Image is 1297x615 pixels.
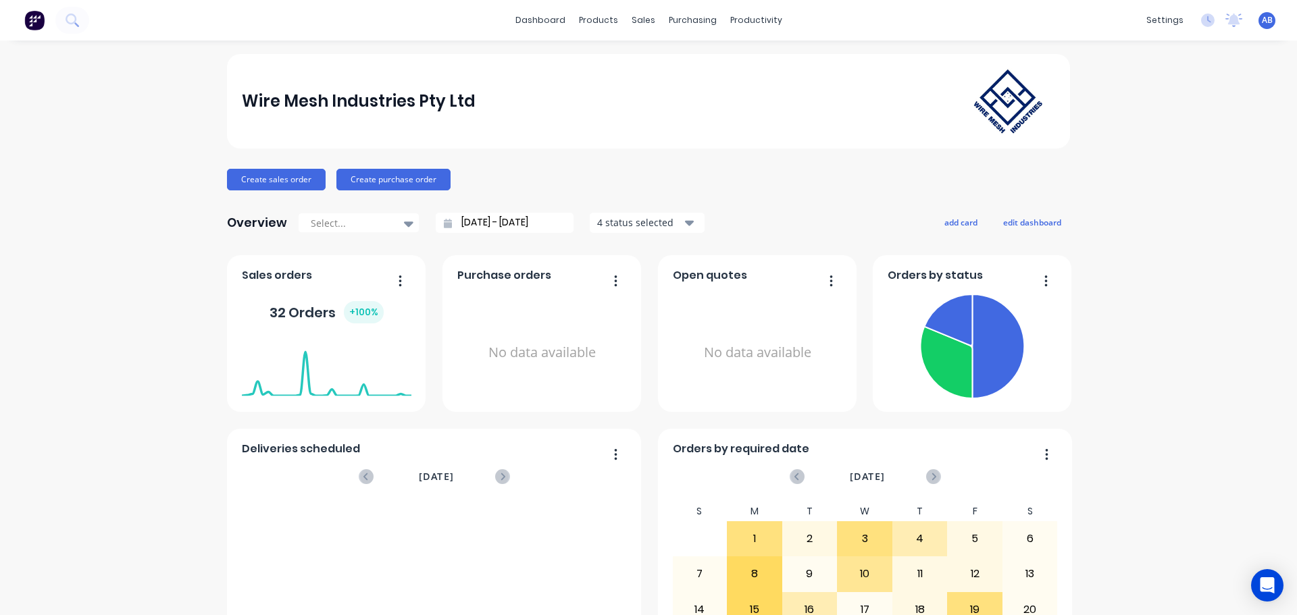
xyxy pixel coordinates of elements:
[662,10,723,30] div: purchasing
[936,213,986,231] button: add card
[457,289,627,417] div: No data available
[457,267,551,284] span: Purchase orders
[961,56,1055,146] img: Wire Mesh Industries Pty Ltd
[1140,10,1190,30] div: settings
[673,289,842,417] div: No data available
[572,10,625,30] div: products
[1002,502,1058,521] div: S
[1251,569,1283,601] div: Open Intercom Messenger
[597,215,682,230] div: 4 status selected
[994,213,1070,231] button: edit dashboard
[227,209,287,236] div: Overview
[783,522,837,556] div: 2
[893,522,947,556] div: 4
[590,213,705,233] button: 4 status selected
[336,169,451,190] button: Create purchase order
[723,10,789,30] div: productivity
[837,502,892,521] div: W
[838,557,892,591] div: 10
[242,267,312,284] span: Sales orders
[892,502,948,521] div: T
[783,557,837,591] div: 9
[625,10,662,30] div: sales
[673,441,809,457] span: Orders by required date
[947,502,1002,521] div: F
[1262,14,1273,26] span: AB
[948,522,1002,556] div: 5
[782,502,838,521] div: T
[673,557,727,591] div: 7
[344,301,384,323] div: + 100 %
[1003,522,1057,556] div: 6
[270,301,384,323] div: 32 Orders
[242,88,476,115] div: Wire Mesh Industries Pty Ltd
[838,522,892,556] div: 3
[509,10,572,30] a: dashboard
[728,557,782,591] div: 8
[227,169,326,190] button: Create sales order
[727,502,782,521] div: M
[419,469,454,484] span: [DATE]
[893,557,947,591] div: 11
[1003,557,1057,591] div: 13
[948,557,1002,591] div: 12
[24,10,45,30] img: Factory
[673,267,747,284] span: Open quotes
[672,502,728,521] div: S
[888,267,983,284] span: Orders by status
[728,522,782,556] div: 1
[850,469,885,484] span: [DATE]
